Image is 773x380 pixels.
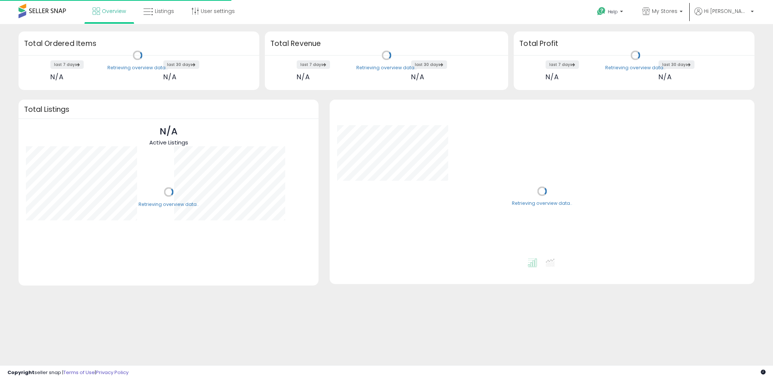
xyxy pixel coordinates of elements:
[605,64,666,71] div: Retrieving overview data..
[597,7,606,16] i: Get Help
[102,7,126,15] span: Overview
[652,7,677,15] span: My Stores
[139,201,199,208] div: Retrieving overview data..
[704,7,749,15] span: Hi [PERSON_NAME]
[591,1,630,24] a: Help
[608,9,618,15] span: Help
[512,200,572,207] div: Retrieving overview data..
[155,7,174,15] span: Listings
[107,64,168,71] div: Retrieving overview data..
[356,64,417,71] div: Retrieving overview data..
[694,7,754,24] a: Hi [PERSON_NAME]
